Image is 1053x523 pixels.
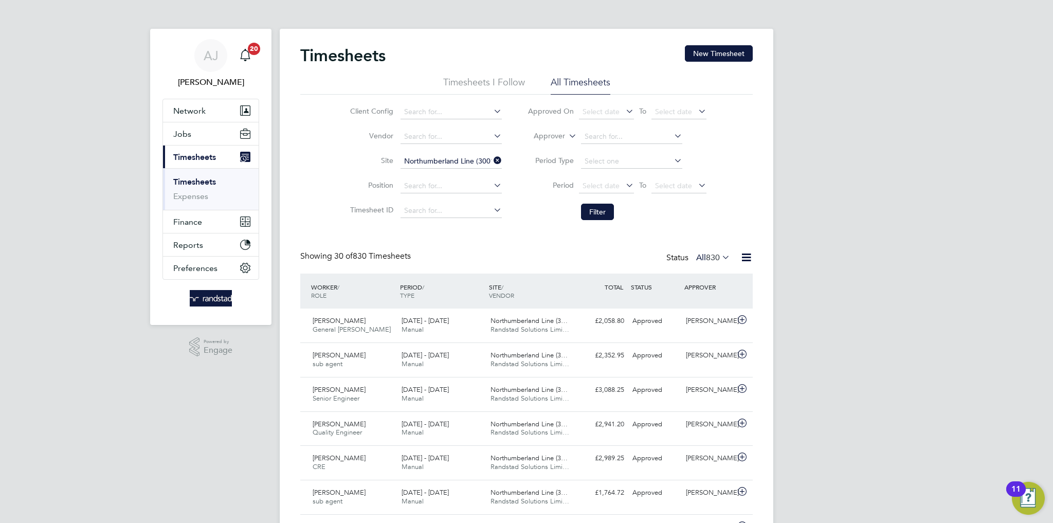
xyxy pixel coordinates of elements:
[402,385,449,394] span: [DATE] - [DATE]
[313,420,366,428] span: [PERSON_NAME]
[401,105,502,119] input: Search for...
[313,316,366,325] span: [PERSON_NAME]
[204,337,232,346] span: Powered by
[313,325,391,334] span: General [PERSON_NAME]
[162,76,259,88] span: Amelia Jones
[491,385,568,394] span: Northumberland Line (3…
[402,488,449,497] span: [DATE] - [DATE]
[682,450,735,467] div: [PERSON_NAME]
[636,104,649,118] span: To
[173,106,206,116] span: Network
[347,181,393,190] label: Position
[400,291,414,299] span: TYPE
[204,49,219,62] span: AJ
[655,181,692,190] span: Select date
[334,251,353,261] span: 30 of
[682,484,735,501] div: [PERSON_NAME]
[581,130,682,144] input: Search for...
[347,131,393,140] label: Vendor
[575,416,628,433] div: £2,941.20
[685,45,753,62] button: New Timesheet
[1011,489,1021,502] div: 11
[628,416,682,433] div: Approved
[313,394,359,403] span: Senior Engineer
[528,106,574,116] label: Approved On
[682,416,735,433] div: [PERSON_NAME]
[173,263,217,273] span: Preferences
[204,346,232,355] span: Engage
[334,251,411,261] span: 830 Timesheets
[173,240,203,250] span: Reports
[682,278,735,296] div: APPROVER
[347,205,393,214] label: Timesheet ID
[313,385,366,394] span: [PERSON_NAME]
[402,325,424,334] span: Manual
[300,251,413,262] div: Showing
[443,76,525,95] li: Timesheets I Follow
[528,181,574,190] label: Period
[163,146,259,168] button: Timesheets
[313,454,366,462] span: [PERSON_NAME]
[551,76,610,95] li: All Timesheets
[313,488,366,497] span: [PERSON_NAME]
[628,382,682,399] div: Approved
[313,351,366,359] span: [PERSON_NAME]
[528,156,574,165] label: Period Type
[163,233,259,256] button: Reports
[402,454,449,462] span: [DATE] - [DATE]
[575,313,628,330] div: £2,058.80
[235,39,256,72] a: 20
[682,382,735,399] div: [PERSON_NAME]
[491,420,568,428] span: Northumberland Line (3…
[706,253,720,263] span: 830
[628,450,682,467] div: Approved
[162,39,259,88] a: AJ[PERSON_NAME]
[575,484,628,501] div: £1,764.72
[491,359,569,368] span: Randstad Solutions Limi…
[313,428,362,437] span: Quality Engineer
[337,283,339,291] span: /
[575,347,628,364] div: £2,352.95
[575,450,628,467] div: £2,989.25
[486,278,575,304] div: SITE
[190,290,232,306] img: randstad-logo-retina.png
[491,454,568,462] span: Northumberland Line (3…
[311,291,326,299] span: ROLE
[163,210,259,233] button: Finance
[248,43,260,55] span: 20
[402,420,449,428] span: [DATE] - [DATE]
[402,316,449,325] span: [DATE] - [DATE]
[189,337,233,357] a: Powered byEngage
[402,351,449,359] span: [DATE] - [DATE]
[491,497,569,506] span: Randstad Solutions Limi…
[402,394,424,403] span: Manual
[401,130,502,144] input: Search for...
[401,179,502,193] input: Search for...
[150,29,271,325] nav: Main navigation
[636,178,649,192] span: To
[491,316,568,325] span: Northumberland Line (3…
[581,204,614,220] button: Filter
[347,156,393,165] label: Site
[491,488,568,497] span: Northumberland Line (3…
[628,484,682,501] div: Approved
[163,122,259,145] button: Jobs
[163,99,259,122] button: Network
[300,45,386,66] h2: Timesheets
[583,181,620,190] span: Select date
[491,428,569,437] span: Randstad Solutions Limi…
[491,462,569,471] span: Randstad Solutions Limi…
[491,325,569,334] span: Randstad Solutions Limi…
[313,359,342,368] span: sub agent
[163,168,259,210] div: Timesheets
[313,462,325,471] span: CRE
[575,382,628,399] div: £3,088.25
[501,283,503,291] span: /
[666,251,732,265] div: Status
[628,347,682,364] div: Approved
[682,347,735,364] div: [PERSON_NAME]
[1012,482,1045,515] button: Open Resource Center, 11 new notifications
[347,106,393,116] label: Client Config
[308,278,397,304] div: WORKER
[401,204,502,218] input: Search for...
